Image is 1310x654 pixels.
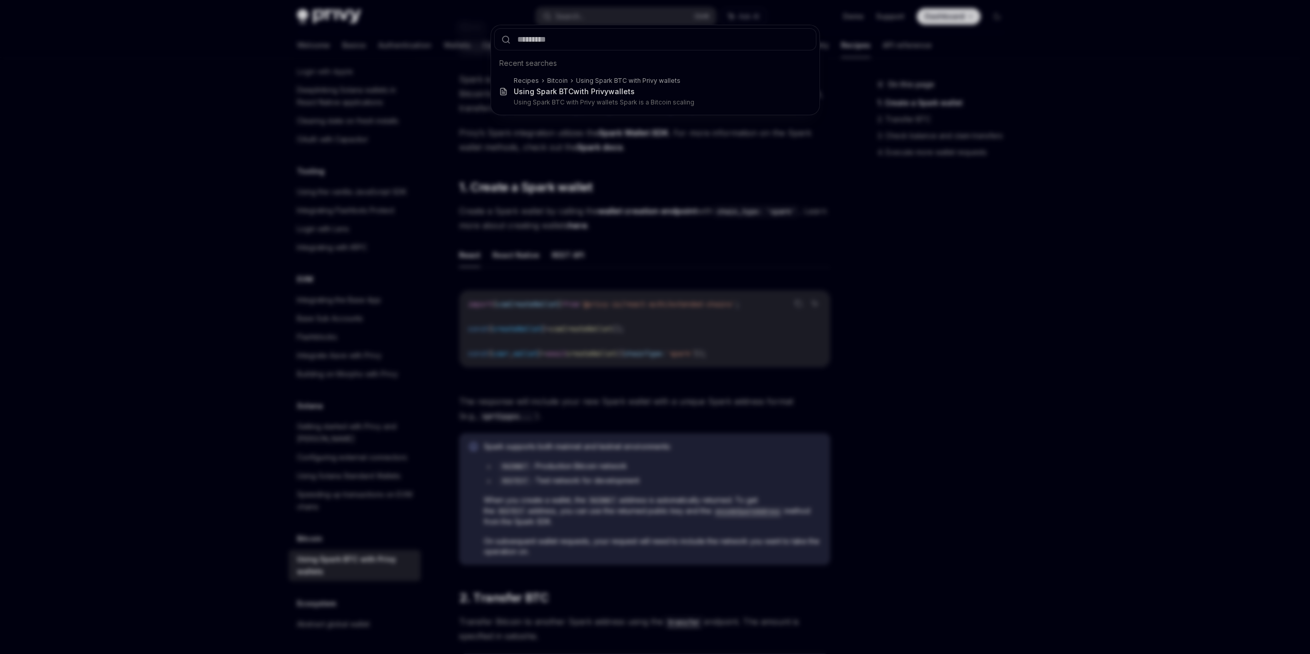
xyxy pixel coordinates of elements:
[514,98,795,107] p: Using Spark BTC with Privy wallets Spark is a Bitcoin scaling
[499,58,557,68] span: Recent searches
[576,77,680,85] div: Using Spark BTC with Privy wallets
[573,87,608,96] b: with Privy
[514,87,635,96] div: Using Spark BTC wallets
[547,77,568,85] div: Bitcoin
[514,77,539,85] div: Recipes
